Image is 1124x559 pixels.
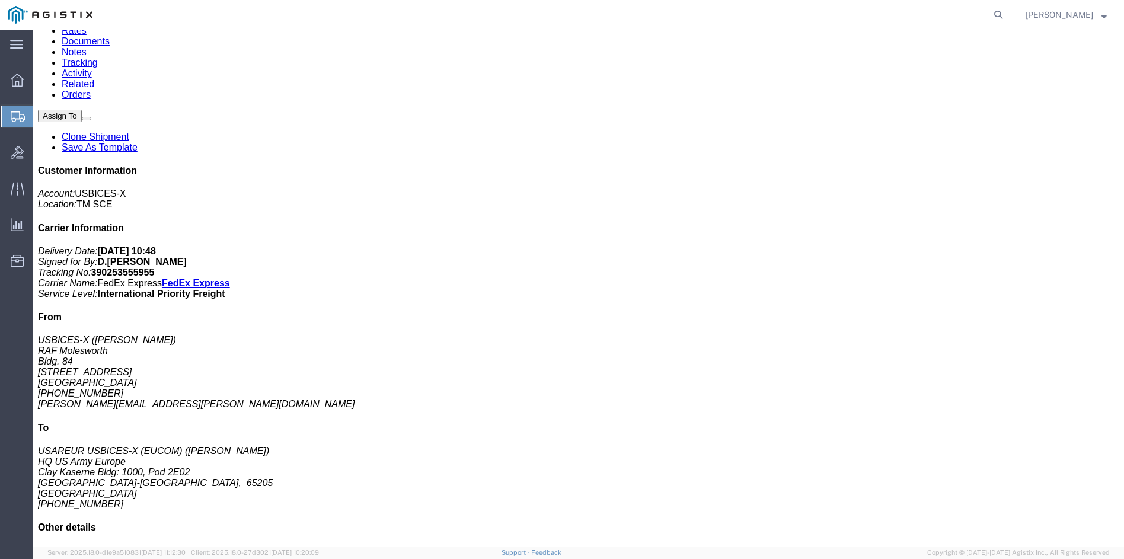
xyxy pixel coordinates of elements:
img: logo [8,6,92,24]
span: [DATE] 10:20:09 [271,549,319,556]
a: Support [502,549,531,556]
span: [DATE] 11:12:30 [141,549,186,556]
span: Tim Lawson [1026,8,1093,21]
button: [PERSON_NAME] [1025,8,1107,22]
iframe: FS Legacy Container [33,30,1124,547]
span: Server: 2025.18.0-d1e9a510831 [47,549,186,556]
span: Client: 2025.18.0-27d3021 [191,549,319,556]
span: Copyright © [DATE]-[DATE] Agistix Inc., All Rights Reserved [927,548,1110,558]
a: Feedback [531,549,561,556]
